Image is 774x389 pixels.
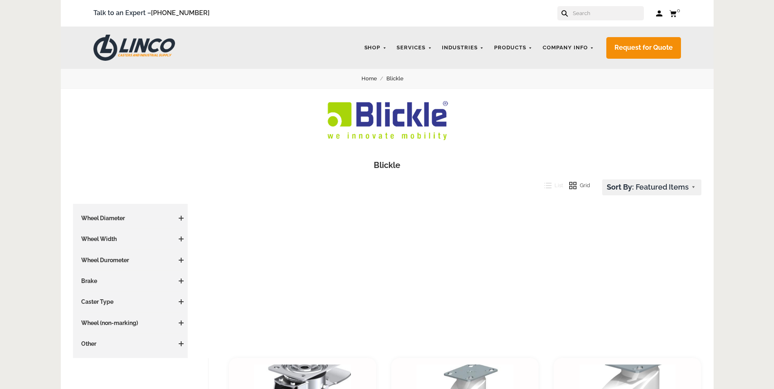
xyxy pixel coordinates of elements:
button: List [538,179,563,192]
span: 0 [677,7,680,13]
a: Shop [360,40,391,56]
img: LINCO CASTERS & INDUSTRIAL SUPPLY [93,35,175,61]
img: Blickle [314,89,461,141]
h3: Other [77,340,184,348]
h3: Brake [77,277,184,285]
h3: Wheel Width [77,235,184,243]
input: Search [572,6,644,20]
a: Blickle [386,74,413,83]
a: Products [490,40,537,56]
h3: Wheel Diameter [77,214,184,222]
h3: Wheel (non-marking) [77,319,184,327]
h3: Wheel Durometer [77,256,184,264]
h3: Caster Type [77,298,184,306]
a: Services [393,40,436,56]
a: Industries [438,40,488,56]
a: Log in [656,9,663,18]
a: Company Info [539,40,598,56]
a: Home [361,74,386,83]
button: Grid [563,179,590,192]
a: 0 [669,8,681,18]
a: Request for Quote [606,37,681,59]
span: Talk to an Expert – [93,8,210,19]
h1: Blickle [73,159,701,171]
a: [PHONE_NUMBER] [151,9,210,17]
